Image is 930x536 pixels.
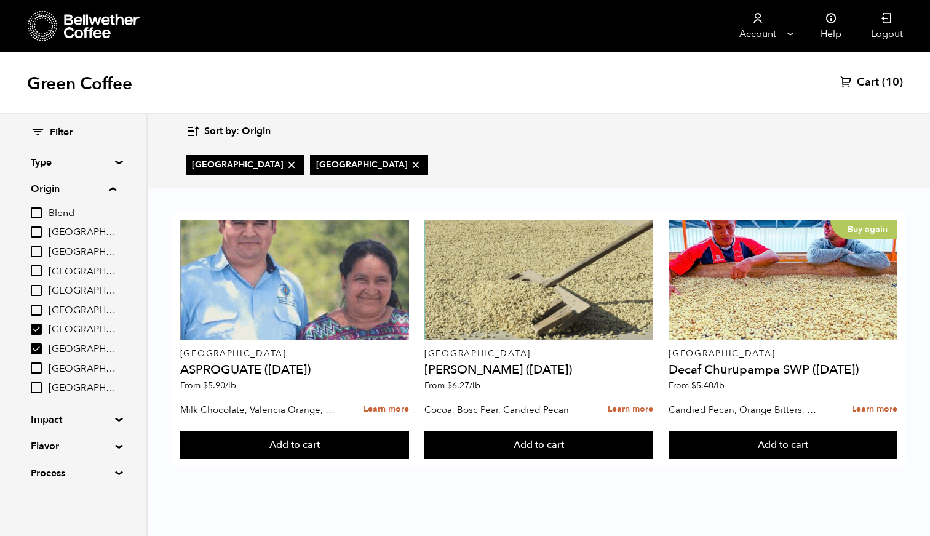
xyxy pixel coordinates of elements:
a: Buy again [669,220,897,340]
button: Add to cart [180,431,409,460]
a: Cart (10) [840,75,903,90]
p: Milk Chocolate, Valencia Orange, Agave [180,401,336,419]
bdi: 5.40 [691,380,725,391]
input: Blend [31,207,42,218]
span: [GEOGRAPHIC_DATA] [49,226,116,239]
h4: Decaf Churupampa SWP ([DATE]) [669,364,897,376]
summary: Flavor [31,439,116,454]
span: [GEOGRAPHIC_DATA] [49,362,116,376]
a: Learn more [608,396,653,423]
summary: Process [31,466,116,481]
p: Candied Pecan, Orange Bitters, Molasses [669,401,824,419]
span: $ [691,380,696,391]
bdi: 6.27 [447,380,480,391]
button: Add to cart [424,431,653,460]
h1: Green Coffee [27,73,132,95]
summary: Type [31,155,116,170]
p: [GEOGRAPHIC_DATA] [669,350,897,358]
span: [GEOGRAPHIC_DATA] [49,323,116,337]
p: Cocoa, Bosc Pear, Candied Pecan [424,401,580,419]
span: [GEOGRAPHIC_DATA] [49,246,116,259]
button: Add to cart [669,431,897,460]
bdi: 5.90 [203,380,236,391]
input: [GEOGRAPHIC_DATA] [31,382,42,393]
input: [GEOGRAPHIC_DATA] [31,362,42,374]
span: [GEOGRAPHIC_DATA] [192,159,298,171]
span: /lb [225,380,236,391]
h4: [PERSON_NAME] ([DATE]) [424,364,653,376]
a: Learn more [364,396,409,423]
span: [GEOGRAPHIC_DATA] [316,159,422,171]
span: $ [447,380,452,391]
input: [GEOGRAPHIC_DATA] [31,226,42,238]
span: Blend [49,207,116,220]
span: [GEOGRAPHIC_DATA] [49,265,116,279]
p: [GEOGRAPHIC_DATA] [180,350,409,358]
span: Cart [857,75,879,90]
h4: ASPROGUATE ([DATE]) [180,364,409,376]
input: [GEOGRAPHIC_DATA] [31,343,42,354]
span: [GEOGRAPHIC_DATA] [49,284,116,298]
input: [GEOGRAPHIC_DATA] [31,305,42,316]
a: Learn more [852,396,897,423]
input: [GEOGRAPHIC_DATA] [31,265,42,276]
span: [GEOGRAPHIC_DATA] [49,304,116,318]
input: [GEOGRAPHIC_DATA] [31,324,42,335]
p: [GEOGRAPHIC_DATA] [424,350,653,358]
span: [GEOGRAPHIC_DATA] [49,382,116,395]
span: From [180,380,236,391]
button: Sort by: Origin [186,117,271,146]
summary: Impact [31,412,116,427]
span: Filter [50,126,73,140]
span: From [424,380,480,391]
input: [GEOGRAPHIC_DATA] [31,246,42,257]
span: Sort by: Origin [204,125,271,138]
span: (10) [882,75,903,90]
input: [GEOGRAPHIC_DATA] [31,285,42,296]
span: From [669,380,725,391]
span: $ [203,380,208,391]
span: [GEOGRAPHIC_DATA] [49,343,116,356]
p: Buy again [830,220,897,239]
summary: Origin [31,182,116,196]
span: /lb [713,380,725,391]
span: /lb [469,380,480,391]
